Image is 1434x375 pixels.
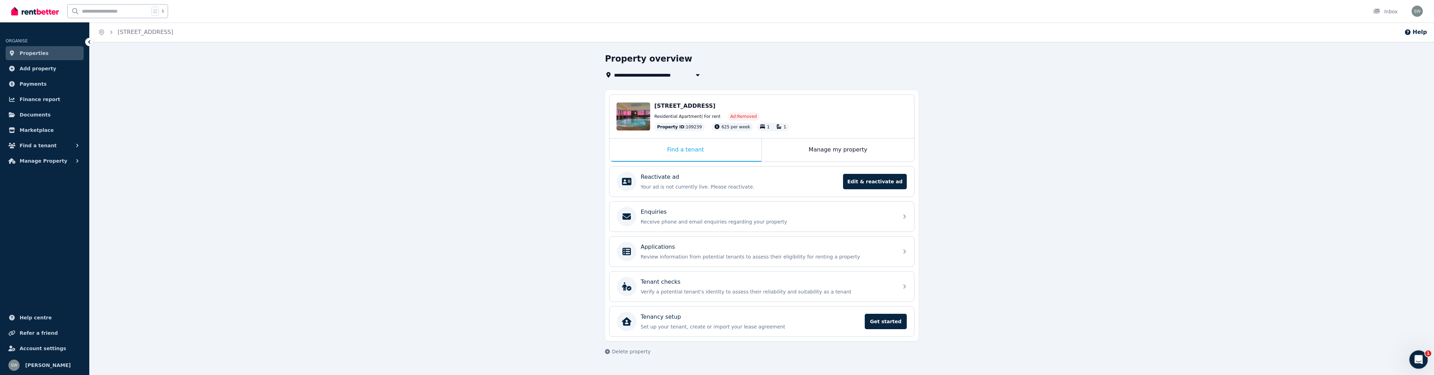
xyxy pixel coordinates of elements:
span: [STREET_ADDRESS] [654,102,716,109]
button: Delete property [605,348,650,355]
p: Tenant checks [641,278,681,286]
span: Marketplace [20,126,54,134]
h1: Property overview [605,53,692,64]
a: Tenant checksVerify a potential tenant's identity to assess their reliability and suitability as ... [610,271,914,302]
div: Inbox [1373,8,1398,15]
span: Help centre [20,313,52,322]
span: ORGANISE [6,38,28,43]
a: Marketplace [6,123,84,137]
a: Properties [6,46,84,60]
span: Payments [20,80,47,88]
span: Find a tenant [20,141,57,150]
a: Help centre [6,311,84,325]
span: Documents [20,111,51,119]
span: Delete property [612,348,650,355]
span: 625 per week [722,125,750,129]
nav: Breadcrumb [90,22,182,42]
button: Help [1404,28,1427,36]
button: Find a tenant [6,139,84,153]
p: Verify a potential tenant's identity to assess their reliability and suitability as a tenant [641,288,894,295]
span: Account settings [20,344,66,353]
a: EnquiriesReceive phone and email enquiries regarding your property [610,201,914,232]
a: Reactivate adYour ad is not currently live. Please reactivate.Edit & reactivate ad [610,167,914,197]
img: Simon Walker [8,360,20,371]
a: Add property [6,62,84,76]
p: Tenancy setup [641,313,681,321]
a: Tenancy setupSet up your tenant, create or import your lease agreementGet started [610,306,914,337]
a: Account settings [6,341,84,355]
span: Properties [20,49,49,57]
span: Add property [20,64,56,73]
p: Receive phone and email enquiries regarding your property [641,218,894,225]
button: Manage Property [6,154,84,168]
span: [PERSON_NAME] [25,361,71,369]
p: Set up your tenant, create or import your lease agreement [641,323,861,330]
p: Reactivate ad [641,173,679,181]
p: Applications [641,243,675,251]
span: Residential Apartment | For rent [654,114,721,119]
span: k [162,8,164,14]
a: Payments [6,77,84,91]
iframe: Intercom live chat [1409,351,1428,369]
img: RentBetter [11,6,59,16]
span: Finance report [20,95,60,104]
span: 1 [767,125,770,129]
span: Property ID [657,124,684,130]
span: 1 [784,125,786,129]
span: Manage Property [20,157,67,165]
a: Finance report [6,92,84,106]
span: Refer a friend [20,329,58,337]
span: Ad: Removed [730,114,757,119]
div: Find a tenant [610,139,761,162]
img: Simon Walker [1412,6,1423,17]
div: : 109239 [654,123,705,131]
a: Documents [6,108,84,122]
p: Enquiries [641,208,667,216]
a: ApplicationsReview information from potential tenants to assess their eligibility for renting a p... [610,236,914,267]
p: Your ad is not currently live. Please reactivate. [641,183,839,190]
span: Edit & reactivate ad [843,174,907,189]
span: Get started [865,314,907,329]
a: [STREET_ADDRESS] [118,29,173,35]
span: 1 [1425,351,1432,357]
div: Manage my property [762,139,914,162]
a: Refer a friend [6,326,84,340]
p: Review information from potential tenants to assess their eligibility for renting a property [641,253,894,260]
